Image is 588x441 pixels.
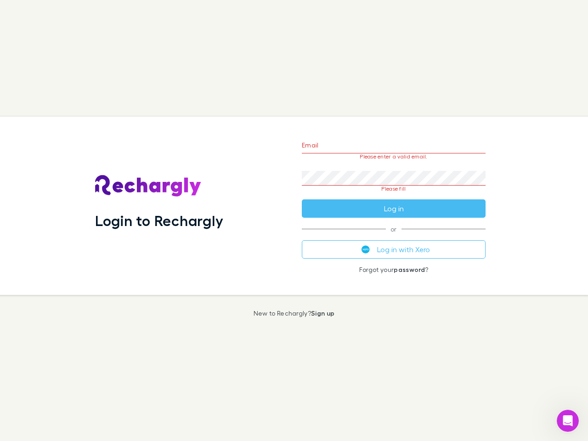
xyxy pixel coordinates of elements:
[362,245,370,254] img: Xero's logo
[302,266,486,273] p: Forgot your ?
[557,410,579,432] iframe: Intercom live chat
[302,199,486,218] button: Log in
[302,240,486,259] button: Log in with Xero
[95,212,223,229] h1: Login to Rechargly
[95,175,202,197] img: Rechargly's Logo
[302,186,486,192] p: Please fill
[254,310,335,317] p: New to Rechargly?
[302,153,486,160] p: Please enter a valid email.
[311,309,334,317] a: Sign up
[394,266,425,273] a: password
